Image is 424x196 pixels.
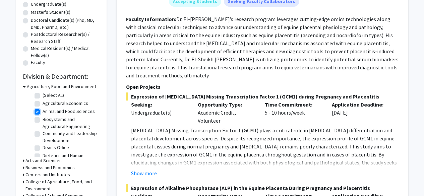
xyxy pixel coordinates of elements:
h3: Business and Economics [25,164,75,171]
span: Expression of [MEDICAL_DATA] Missing Transcription Factor 1 (GCM1) during Pregnancy and Placentitis [126,92,399,101]
label: Community and Leadership Development [43,130,98,144]
label: (Select All) [43,92,64,99]
p: Seeking: [131,101,188,109]
label: Dean's Office [43,144,69,151]
label: Master's Student(s) [31,9,70,16]
label: Agricultural Economics [43,100,88,107]
p: [MEDICAL_DATA] Missing Transcription Factor 1 (GCM1) plays a critical role in [MEDICAL_DATA] diff... [131,126,399,191]
p: Opportunity Type: [198,101,255,109]
b: Faculty Information: [126,16,176,22]
label: Faculty [31,59,45,66]
label: Animal and Food Sciences [43,108,95,115]
h3: College of Agriculture, Food, and Environment [25,178,100,192]
div: 5 - 10 hours/week [260,101,327,125]
div: Academic Credit, Volunteer [193,101,260,125]
h3: Centers and Institutes [25,171,70,178]
label: Postdoctoral Researcher(s) / Research Staff [31,31,100,45]
h2: Division & Department: [23,72,100,80]
div: Undergraduate(s) [131,109,188,117]
h3: Agriculture, Food and Environment [27,83,96,90]
button: Show more [131,169,157,177]
label: Doctoral Candidate(s) (PhD, MD, DMD, PharmD, etc.) [31,17,100,31]
h3: Arts and Sciences [25,157,62,164]
label: Medical Resident(s) / Medical Fellow(s) [31,45,100,59]
div: [DATE] [327,101,394,125]
label: Dietetics and Human Nutrition [43,152,98,166]
p: Open Projects [126,83,399,91]
span: Expression of Alkaline Phosphatase (ALP) in the Equine Placenta During Pregnancy and Placentitis [126,184,399,192]
label: Undergraduate(s) [31,1,66,8]
p: Time Commitment: [265,101,322,109]
fg-read-more: Dr. El-[PERSON_NAME]’s research program leverages cutting-edge omics technologies along with clas... [126,16,399,79]
p: Application Deadline: [332,101,389,109]
iframe: Chat [5,166,28,191]
label: Biosystems and Agricultural Engineering [43,116,98,130]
